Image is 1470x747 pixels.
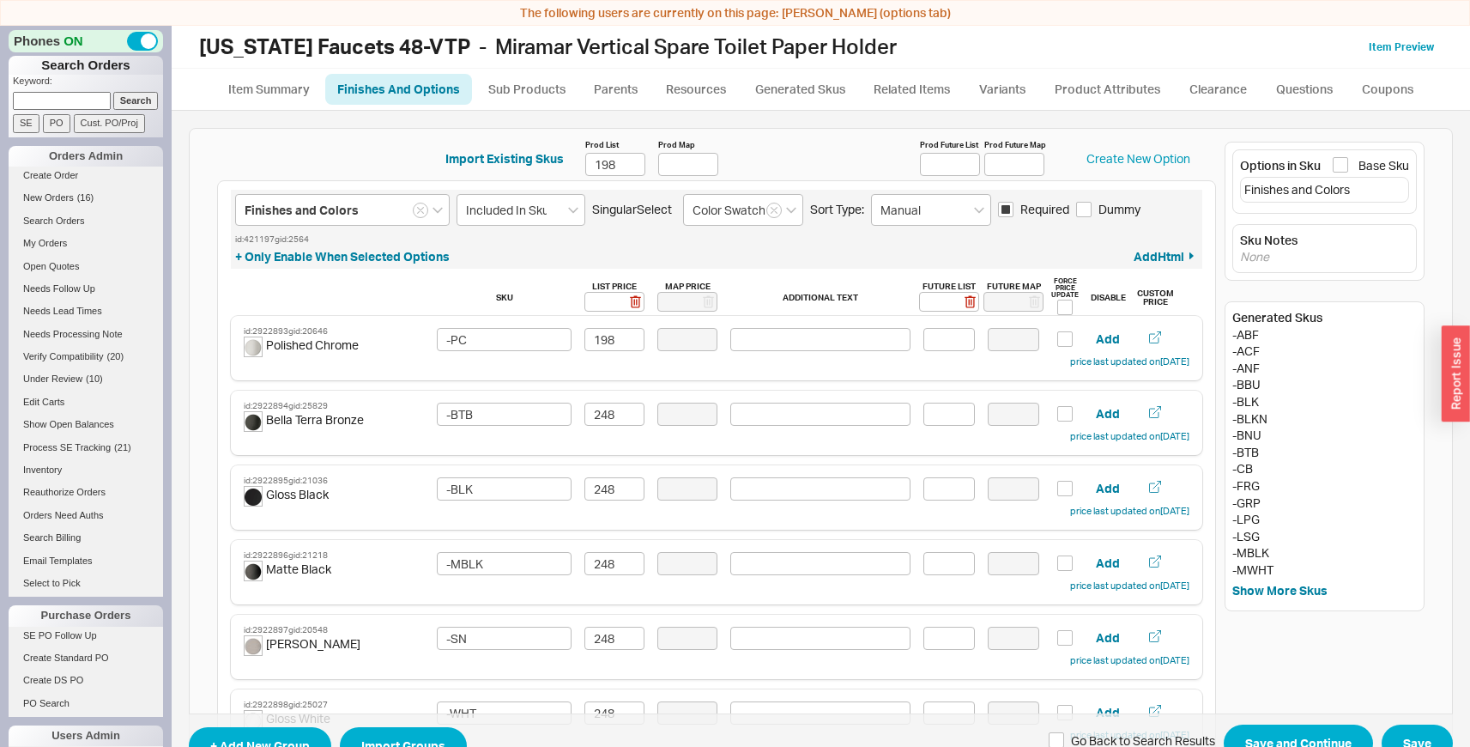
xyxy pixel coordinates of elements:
button: Add [1096,704,1120,721]
div: price last updated on [DATE] [1070,654,1189,667]
div: Finishes and Colors [1244,181,1350,198]
div: id:2922893gid:20646Polished ChromeAddprice last updated on[DATE] [231,316,1202,380]
div: Sku Notes [1240,232,1409,249]
span: Process SE Tracking [23,442,111,452]
div: Polished Chrome [244,337,377,354]
a: Create DS PO [9,671,163,689]
div: Matte Black [244,561,349,578]
a: Email Templates [9,552,163,570]
img: bella-terra-bronze_w00cbh.jpg [245,414,262,431]
input: 0 [584,701,644,725]
div: -CB [1232,460,1417,477]
div: None [1240,248,1409,265]
a: Select to Pick [9,574,163,592]
input: Sku Type [457,194,585,226]
a: Item Preview [1369,40,1434,53]
input: 0 [584,403,644,426]
div: id: 2922893 gid: 20646 [244,325,377,337]
a: Needs Follow Up [9,280,163,298]
svg: open menu [974,207,984,214]
h1: Search Orders [9,56,163,75]
a: Create New Option [1086,150,1190,167]
span: Base Sku [1358,157,1409,174]
div: id:2922897gid:20548[PERSON_NAME]Addprice last updated on[DATE] [231,615,1202,679]
img: polished-chrome_yfkxwj.jpg [245,339,262,356]
div: price last updated on [DATE] [1070,430,1189,443]
div: Phones [9,30,163,52]
div: -MWHT [1232,562,1417,579]
a: Clearance [1177,74,1259,105]
div: Orders Admin [9,146,163,167]
div: Future Map [983,282,1044,290]
div: The following users are currently on this page: [4,4,1466,21]
a: SE PO Follow Up [9,627,163,645]
span: Prod Map [658,137,718,153]
input: Prod Future List [920,153,980,176]
div: price last updated on [DATE] [1070,580,1189,592]
span: Sort Type: [810,201,864,218]
button: Add [1096,405,1120,422]
span: Prod List [585,137,645,153]
div: id:2922894gid:25829Bella Terra BronzeAddprice last updated on[DATE] [231,391,1202,455]
a: Search Orders [9,212,163,230]
img: matte-black_w0gxyz.jpg [245,563,262,580]
div: -BNU [1232,427,1417,444]
input: 0 [584,477,644,501]
a: Related Items [861,74,963,105]
a: Create Order [9,167,163,185]
div: -BBU [1232,376,1417,393]
div: [PERSON_NAME] [244,635,378,653]
button: AddHtml [1134,248,1198,265]
button: Add [1096,331,1120,348]
span: ( 20 ) [107,351,124,361]
a: My Orders [9,234,163,252]
img: satin-nickel_zazjxo.jpg [245,638,262,655]
div: Options in Sku [1240,157,1321,174]
a: Under Review(10) [9,370,163,388]
span: Needs Processing Note [23,329,123,339]
input: 0 [584,627,644,650]
input: Search [113,92,159,110]
svg: open menu [568,207,578,214]
div: id:2922895gid:21036Gloss BlackAddprice last updated on[DATE] [231,465,1202,530]
div: -FRG [1232,477,1417,495]
div: -ANF [1232,360,1417,377]
input: SE [13,114,39,132]
button: Add [1096,629,1120,647]
img: black_rvqant.jpg [245,489,262,506]
span: ( 16 ) [77,192,94,203]
span: ( 10 ) [86,373,103,384]
span: Verify Compatibility [23,351,104,361]
a: Reauthorize Orders [9,483,163,501]
span: Singular Select [592,201,676,218]
a: Coupons [1349,74,1425,105]
input: Prod Future Map [984,153,1044,176]
span: ( 21 ) [114,442,131,452]
div: -GRP [1232,495,1417,512]
a: Edit Carts [9,393,163,411]
a: PO Search [9,695,163,713]
div: -ACF [1232,343,1417,360]
button: + Only Enable When Selected Options [235,248,450,265]
a: Inventory [9,461,163,479]
a: Show Open Balances [9,416,163,434]
div: id: 2922894 gid: 25829 [244,399,382,411]
a: Item Summary [216,74,322,105]
div: Future List [919,282,979,290]
span: Miramar Vertical Spare Toilet Paper Holder [495,33,897,59]
button: Add [1096,480,1120,497]
input: Required [998,202,1013,217]
span: ON [64,32,83,50]
div: Bella Terra Bronze [244,411,382,428]
span: Dummy [1098,201,1140,218]
div: id: 2922897 gid: 20548 [244,623,378,635]
div: id:2922896gid:21218Matte BlackAddprice last updated on[DATE] [231,540,1202,604]
h6: Additional Text [783,293,858,301]
div: id: 2922898 gid: 25027 [244,698,348,710]
div: -ABF [1232,326,1417,343]
div: id: 2922895 gid: 21036 [244,474,347,486]
a: Product Attributes [1042,74,1173,105]
div: -BTB [1232,444,1417,461]
div: Gloss White [244,710,348,727]
span: Prod Future List [920,137,980,153]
